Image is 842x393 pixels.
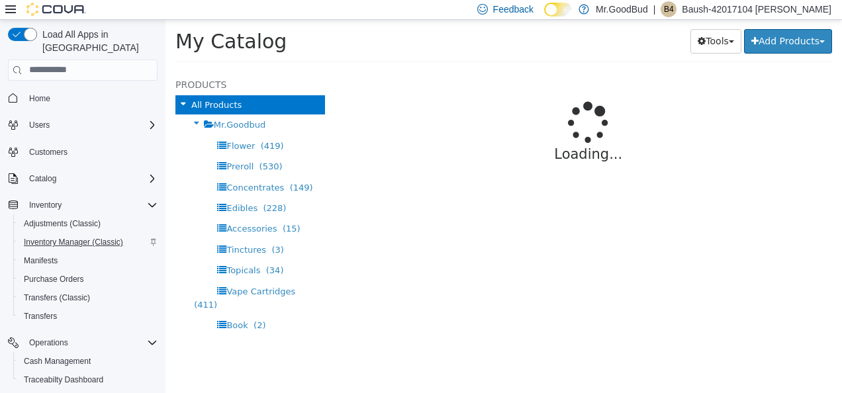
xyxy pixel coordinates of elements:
span: (228) [97,183,120,193]
span: Cash Management [19,353,158,369]
span: Manifests [19,253,158,269]
span: B4 [664,1,674,17]
span: All Products [26,80,76,90]
button: Operations [3,333,163,352]
span: (3) [106,225,118,235]
button: Cash Management [13,352,163,371]
span: Catalog [24,171,158,187]
a: Adjustments (Classic) [19,216,106,232]
span: Transfers (Classic) [19,290,158,306]
button: Traceabilty Dashboard [13,371,163,389]
button: Transfers [13,307,163,326]
a: Transfers (Classic) [19,290,95,306]
input: Dark Mode [544,3,572,17]
a: Manifests [19,253,63,269]
span: Home [24,90,158,107]
button: Inventory [3,196,163,214]
span: Edibles [61,183,92,193]
div: Baush-42017104 Richardson [661,1,677,17]
button: Customers [3,142,163,161]
button: Users [3,116,163,134]
span: Users [29,120,50,130]
a: Customers [24,144,73,160]
button: Purchase Orders [13,270,163,288]
span: Vape Cartridges [61,267,130,277]
span: Topicals [61,245,95,255]
button: Users [24,117,55,133]
a: Cash Management [19,353,96,369]
span: Inventory [24,197,158,213]
span: Operations [24,335,158,351]
span: Adjustments (Classic) [19,216,158,232]
button: Add Products [579,9,667,34]
span: Purchase Orders [24,274,84,284]
span: Home [29,93,50,104]
span: Mr.Goodbud [48,100,100,110]
a: Transfers [19,308,62,324]
span: (411) [28,280,52,290]
img: Cova [26,3,86,16]
button: Operations [24,335,73,351]
span: Catalog [29,173,56,184]
span: Tinctures [61,225,101,235]
span: Transfers (Classic) [24,292,90,303]
span: Purchase Orders [19,271,158,287]
button: Inventory [24,197,67,213]
span: Inventory [29,200,62,210]
button: Tools [525,9,576,34]
span: (34) [101,245,118,255]
a: Purchase Orders [19,271,89,287]
button: Transfers (Classic) [13,288,163,307]
span: Adjustments (Classic) [24,218,101,229]
span: (149) [124,163,148,173]
span: (419) [95,121,118,131]
span: Traceabilty Dashboard [19,372,158,388]
span: Book [61,300,82,310]
button: Adjustments (Classic) [13,214,163,233]
span: Inventory Manager (Classic) [19,234,158,250]
p: | [653,1,656,17]
span: (2) [88,300,100,310]
button: Catalog [24,171,62,187]
span: Transfers [19,308,158,324]
span: Load All Apps in [GEOGRAPHIC_DATA] [37,28,158,54]
span: (15) [117,204,135,214]
button: Inventory Manager (Classic) [13,233,163,251]
span: Concentrates [61,163,118,173]
a: Home [24,91,56,107]
span: Manifests [24,255,58,266]
span: Flower [61,121,89,131]
button: Home [3,89,163,108]
span: Customers [29,147,68,157]
span: Operations [29,337,68,348]
span: Preroll [61,142,88,152]
p: Baush-42017104 [PERSON_NAME] [682,1,831,17]
span: My Catalog [10,10,121,33]
a: Traceabilty Dashboard [19,372,109,388]
h5: Products [10,57,160,73]
span: Transfers [24,311,57,322]
button: Catalog [3,169,163,188]
span: Cash Management [24,356,91,367]
p: Mr.GoodBud [596,1,648,17]
a: Inventory Manager (Classic) [19,234,128,250]
span: Users [24,117,158,133]
button: Manifests [13,251,163,270]
span: Accessories [61,204,111,214]
span: Traceabilty Dashboard [24,374,103,385]
span: Inventory Manager (Classic) [24,237,123,247]
span: Feedback [493,3,534,16]
span: Customers [24,144,158,160]
p: Loading... [219,124,628,146]
span: (530) [94,142,117,152]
